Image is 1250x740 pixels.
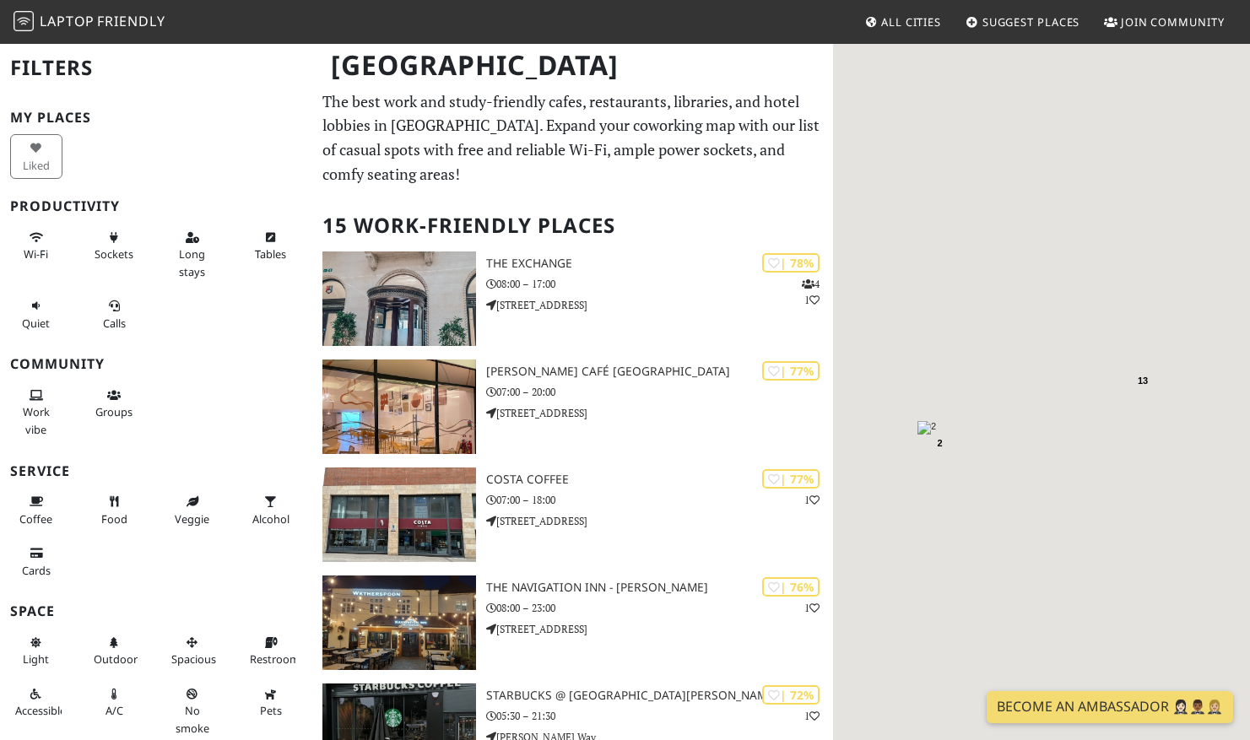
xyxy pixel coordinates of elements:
[312,251,833,346] a: The Exchange | 78% 41 The Exchange 08:00 – 17:00 [STREET_ADDRESS]
[179,246,205,278] span: Long stays
[89,381,141,426] button: Groups
[23,651,49,667] span: Natural light
[762,685,820,705] div: | 72%
[14,8,165,37] a: LaptopFriendly LaptopFriendly
[486,276,833,292] p: 08:00 – 17:00
[10,629,62,673] button: Light
[762,253,820,273] div: | 78%
[959,7,1087,37] a: Suggest Places
[858,7,948,37] a: All Cities
[762,577,820,597] div: | 76%
[486,581,833,595] h3: The Navigation Inn - [PERSON_NAME]
[166,224,219,285] button: Long stays
[10,603,302,619] h3: Space
[486,621,833,637] p: [STREET_ADDRESS]
[89,629,141,673] button: Outdoor
[322,575,476,670] img: The Navigation Inn - JD Wetherspoon
[89,292,141,337] button: Calls
[19,511,52,527] span: Coffee
[106,703,123,718] span: Air conditioned
[95,246,133,262] span: Power sockets
[10,539,62,584] button: Cards
[10,110,302,126] h3: My Places
[89,224,141,268] button: Sockets
[322,200,823,251] h2: 15 Work-Friendly Places
[23,404,50,436] span: People working
[10,381,62,443] button: Work vibe
[486,708,833,724] p: 05:30 – 21:30
[166,488,219,532] button: Veggie
[486,513,833,529] p: [STREET_ADDRESS]
[14,11,34,31] img: LaptopFriendly
[101,511,127,527] span: Food
[762,361,820,381] div: | 77%
[312,467,833,562] a: Costa Coffee | 77% 1 Costa Coffee 07:00 – 18:00 [STREET_ADDRESS]
[486,384,833,400] p: 07:00 – 20:00
[987,691,1233,723] a: Become an Ambassador 🤵🏻‍♀️🤵🏾‍♂️🤵🏼‍♀️
[24,246,48,262] span: Stable Wi-Fi
[486,257,833,271] h3: The Exchange
[245,680,297,725] button: Pets
[95,404,133,419] span: Group tables
[22,316,50,331] span: Quiet
[245,629,297,673] button: Restroom
[97,12,165,30] span: Friendly
[317,42,830,89] h1: [GEOGRAPHIC_DATA]
[938,438,943,448] span: 2
[486,473,833,487] h3: Costa Coffee
[176,703,209,735] span: Smoke free
[322,467,476,562] img: Costa Coffee
[245,488,297,532] button: Alcohol
[250,651,300,667] span: Restroom
[486,689,833,703] h3: Starbucks @ [GEOGRAPHIC_DATA][PERSON_NAME]
[103,316,126,331] span: Video/audio calls
[804,600,820,616] p: 1
[252,511,290,527] span: Alcohol
[1138,375,1148,386] span: 13
[1121,14,1225,30] span: Join Community
[10,680,62,725] button: Accessible
[486,297,833,313] p: [STREET_ADDRESS]
[15,703,66,718] span: Accessible
[312,359,833,454] a: Elio Café Birmingham | 77% [PERSON_NAME] Café [GEOGRAPHIC_DATA] 07:00 – 20:00 [STREET_ADDRESS]
[804,708,820,724] p: 1
[89,488,141,532] button: Food
[881,14,941,30] span: All Cities
[175,511,209,527] span: Veggie
[10,356,302,372] h3: Community
[260,703,282,718] span: Pet friendly
[486,405,833,421] p: [STREET_ADDRESS]
[245,224,297,268] button: Tables
[486,492,833,508] p: 07:00 – 18:00
[10,198,302,214] h3: Productivity
[322,251,476,346] img: The Exchange
[322,89,823,186] p: The best work and study-friendly cafes, restaurants, libraries, and hotel lobbies in [GEOGRAPHIC_...
[982,14,1080,30] span: Suggest Places
[10,463,302,479] h3: Service
[312,575,833,670] a: The Navigation Inn - JD Wetherspoon | 76% 1 The Navigation Inn - [PERSON_NAME] 08:00 – 23:00 [STR...
[255,246,286,262] span: Work-friendly tables
[10,488,62,532] button: Coffee
[94,651,138,667] span: Outdoor area
[322,359,476,454] img: Elio Café Birmingham
[166,629,219,673] button: Spacious
[762,469,820,489] div: | 77%
[486,600,833,616] p: 08:00 – 23:00
[486,365,833,379] h3: [PERSON_NAME] Café [GEOGRAPHIC_DATA]
[804,492,820,508] p: 1
[1097,7,1231,37] a: Join Community
[802,276,820,308] p: 4 1
[89,680,141,725] button: A/C
[10,292,62,337] button: Quiet
[171,651,216,667] span: Spacious
[22,563,51,578] span: Credit cards
[10,42,302,94] h2: Filters
[10,224,62,268] button: Wi-Fi
[40,12,95,30] span: Laptop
